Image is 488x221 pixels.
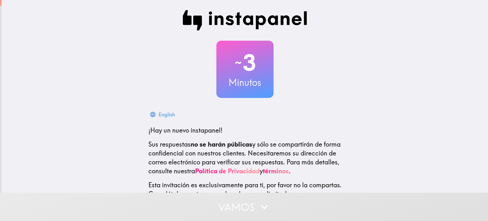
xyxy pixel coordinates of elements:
a: Política de Privacidad [195,167,260,175]
a: términos [263,167,289,175]
h3: Minutos [216,76,274,89]
b: no se harán públicas [191,140,252,148]
p: Esta invitación es exclusivamente para ti, por favor no la compartas. Complétalo pronto porque la... [148,181,342,198]
div: English [159,110,175,119]
h2: 3 [216,50,274,76]
p: Sus respuestas y sólo se compartirán de forma confidencial con nuestros clientes. Necesitaremos s... [148,140,342,176]
img: Instapanel [183,10,307,31]
button: English [148,108,178,121]
span: ~ [234,53,243,72]
span: ¡Hay un nuevo instapanel! [148,126,222,134]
